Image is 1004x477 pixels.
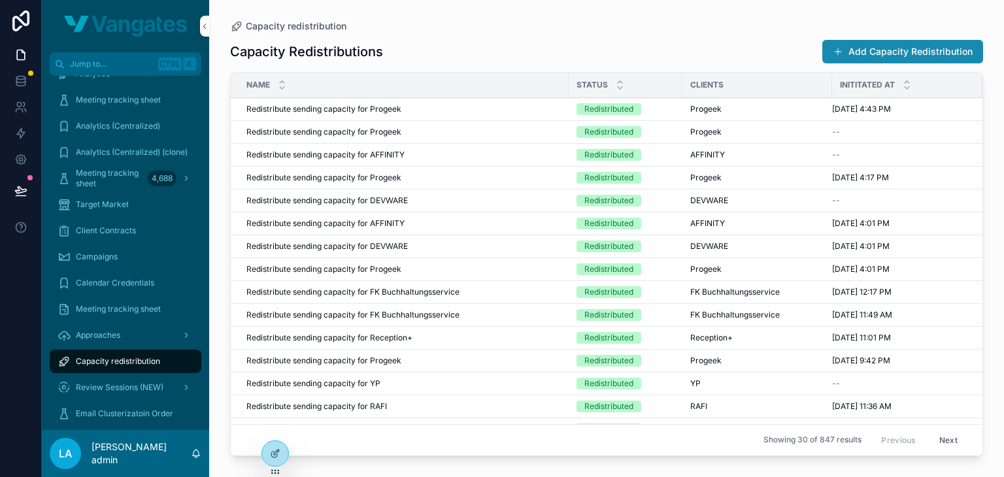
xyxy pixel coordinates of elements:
a: Redistribute sending capacity for AFFINITY [246,150,561,160]
a: Redistribute sending capacity for RAFI [246,401,561,412]
span: Redistribute sending capacity for FK Buchhaltungsservice [246,287,460,297]
a: [DATE] 4:43 PM [832,104,967,114]
a: Analytics (Centralized) [50,114,201,138]
span: Capacity redistribution [246,20,346,33]
span: [DATE] 11:01 PM [832,333,891,343]
span: Redistribute sending capacity for AFFINITY [246,150,405,160]
div: Redistributed [584,240,633,252]
a: Progeek [690,104,824,114]
span: Calendar Credentials [76,278,154,288]
a: FK Buchhaltungsservice [690,310,824,320]
span: Meeting tracking sheet [76,168,142,189]
span: YP [690,378,701,389]
span: Redistribute sending capacity for DEVWARE [246,195,408,206]
span: [DATE] 9:42 PM [832,355,890,366]
a: Redistribute sending capacity for FK Buchhaltungsservice [246,287,561,297]
span: Campaigns [76,252,118,262]
span: Status [577,80,608,90]
a: FK Buchhaltungsservice [690,287,824,297]
div: Redistributed [584,263,633,275]
a: Email Clusterizatoin Order [50,402,201,425]
span: [DATE] 11:36 AM [832,401,892,412]
a: [DATE] 11:49 AM [832,310,967,320]
span: Review Sessions (NEW) [76,382,163,393]
a: [DATE] 4:01 PM [832,218,967,229]
span: -- [832,195,840,206]
span: [DATE] 4:01 PM [832,264,890,274]
a: Redistributed [577,172,675,184]
a: DEVWARE [690,241,824,252]
span: Redistribute sending capacity for Progeek [246,173,401,183]
span: Email Clusterizatoin Order [76,408,173,419]
div: 4,688 [148,171,176,186]
span: [DATE] 4:17 PM [832,173,889,183]
span: Meeting tracking sheet [76,95,161,105]
div: Redistributed [584,355,633,367]
span: [DATE] 4:43 PM [832,104,891,114]
div: Redistributed [584,332,633,344]
span: Redistribute sending capacity for RAFI [246,401,387,412]
span: Reception+ [690,333,733,343]
a: Redistribute sending capacity for FK Buchhaltungsservice [246,310,561,320]
a: YP [690,378,824,389]
span: Progeek [690,127,722,137]
a: Redistribute sending capacity for Progeek [246,173,561,183]
a: [DATE] 11:01 PM [832,333,967,343]
a: [DATE] 9:42 PM [832,355,967,366]
span: Analytics (Centralized) (clone) [76,147,188,157]
button: Add Capacity Redistribution [822,40,983,63]
a: Redistribute sending capacity for Reception+ [246,333,561,343]
a: Redistributed [577,332,675,344]
a: Meeting tracking sheet4,688 [50,167,201,190]
a: Progeek [690,173,824,183]
span: DEVWARE [690,241,728,252]
a: Reception+ [690,333,824,343]
span: Capacity redistribution [76,356,160,367]
a: -- [832,150,967,160]
span: Target Market [76,199,129,210]
span: Progeek [690,173,722,183]
button: Next [930,430,967,450]
span: Redistribute sending capacity for Progeek [246,127,401,137]
a: Redistributed [577,423,675,435]
span: -- [832,150,840,160]
span: [DATE] 4:01 PM [832,218,890,229]
div: Redistributed [584,286,633,298]
span: [DATE] 4:01 PM [832,241,890,252]
h1: Capacity Redistributions [230,42,383,61]
a: [DATE] 12:17 PM [832,287,967,297]
a: DEVWARE [690,195,824,206]
a: AFFINITY [690,150,824,160]
a: Campaigns [50,245,201,269]
a: Redistributed [577,103,675,115]
span: Redistribute sending capacity for Progeek [246,355,401,366]
a: Progeek [690,355,824,366]
a: Redistributed [577,149,675,161]
div: Redistributed [584,126,633,138]
span: Clients [690,80,724,90]
span: DEVWARE [690,195,728,206]
a: Review Sessions (NEW) [50,376,201,399]
a: Redistributed [577,401,675,412]
a: Redistributed [577,218,675,229]
span: Redistribute sending capacity for AFFINITY [246,218,405,229]
span: Meeting tracking sheet [76,304,161,314]
a: Capacity redistribution [50,350,201,373]
span: Progeek [690,104,722,114]
span: [DATE] 12:17 PM [832,287,892,297]
a: Redistributed [577,309,675,321]
a: Calendar Credentials [50,271,201,295]
a: [DATE] 4:17 PM [832,173,967,183]
span: Name [246,80,270,90]
a: Progeek [690,127,824,137]
a: Redistribute sending capacity for YP [246,378,561,389]
a: [DATE] 4:01 PM [832,264,967,274]
a: Redistributed [577,286,675,298]
span: la [59,446,72,461]
span: [DATE] 11:49 AM [832,310,892,320]
div: Redistributed [584,423,633,435]
span: Client Contracts [76,225,136,236]
span: -- [832,127,840,137]
span: Redistribute sending capacity for Progeek [246,104,401,114]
